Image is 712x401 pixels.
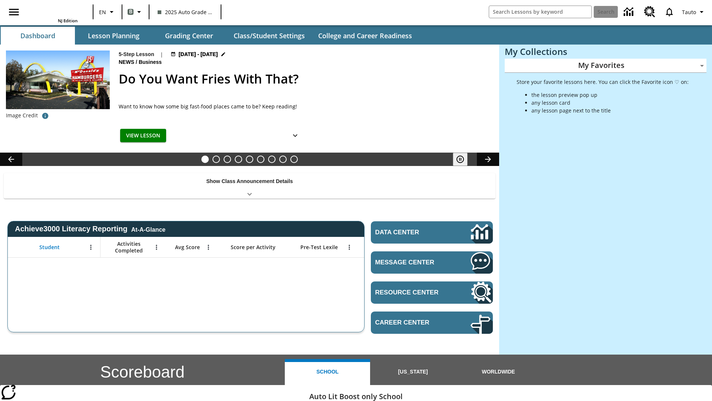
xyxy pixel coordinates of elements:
span: B [129,7,132,16]
h2: Do You Want Fries With That? [119,69,490,88]
span: Achieve3000 Literacy Reporting [15,225,165,233]
span: Pre-Test Lexile [300,244,338,251]
a: Message Center [371,251,493,274]
span: Student [39,244,60,251]
button: Slide 7 The Cost of Tweeting [268,156,276,163]
span: Avg Score [175,244,200,251]
button: Open Menu [151,242,162,253]
button: Language: EN, Select a language [96,5,119,19]
button: Lesson carousel, Next [477,153,499,166]
span: Activities Completed [104,241,153,254]
span: Tauto [682,8,696,16]
a: Data Center [619,2,640,22]
div: Want to know how some big fast-food places came to be? Keep reading! [119,102,304,110]
button: Profile/Settings [679,5,709,19]
button: Lesson Planning [76,27,151,45]
div: Pause [453,153,475,166]
button: Grading Center [152,27,226,45]
span: Message Center [375,259,448,266]
button: Slide 2 Cars of the Future? [212,156,220,163]
span: News [119,58,136,66]
span: | [160,50,163,58]
p: 5-Step Lesson [119,50,154,58]
button: Pause [453,153,468,166]
button: Slide 1 Do You Want Fries With That? [201,156,209,163]
a: Notifications [660,2,679,22]
a: Home [29,3,78,18]
button: Open side menu [3,1,25,23]
p: Store your favorite lessons here. You can click the Favorite icon ♡ on: [517,78,689,86]
div: My Favorites [505,59,706,73]
li: any lesson card [531,99,689,107]
div: Show Class Announcement Details [4,173,495,199]
span: Resource Center [375,289,448,296]
button: Open Menu [203,242,214,253]
span: Career Center [375,319,448,326]
button: Open Menu [344,242,355,253]
a: Career Center [371,312,493,334]
span: Data Center [375,229,445,236]
span: NJ Edition [58,18,78,23]
li: any lesson page next to the title [531,107,689,114]
button: Jul 14 - Jul 20 Choose Dates [169,50,228,58]
div: At-A-Glance [131,225,165,233]
button: Slide 5 Pre-release lesson [246,156,253,163]
button: Slide 8 Remembering Justice O'Connor [279,156,287,163]
button: Slide 6 Career Lesson [257,156,264,163]
button: Worldwide [456,359,541,385]
li: the lesson preview pop up [531,91,689,99]
button: School [285,359,370,385]
button: [US_STATE] [370,359,455,385]
button: Slide 3 South Korean Grandma Is a Star [224,156,231,163]
button: View Lesson [120,129,166,143]
span: / [136,59,137,65]
button: Show Details [288,129,303,143]
img: One of the first McDonald's stores, with the iconic red sign and golden arches. [6,50,110,109]
button: Open Menu [85,242,96,253]
span: EN [99,8,106,16]
span: 2025 Auto Grade 1 B [158,8,212,16]
p: Image Credit [6,112,38,119]
a: Resource Center, Will open in new tab [640,2,660,22]
button: Slide 9 Sleepless in the Animal Kingdom [290,156,298,163]
p: Show Class Announcement Details [206,177,293,185]
h3: My Collections [505,46,706,57]
div: Home [29,2,78,23]
span: Score per Activity [231,244,276,251]
a: Resource Center, Will open in new tab [371,281,493,304]
a: Data Center [371,221,493,244]
span: Business [139,58,163,66]
button: College and Career Readiness [312,27,418,45]
button: Dashboard [1,27,75,45]
button: Boost Class color is gray green. Change class color [125,5,146,19]
button: Class/Student Settings [228,27,311,45]
input: search field [489,6,591,18]
span: [DATE] - [DATE] [179,50,218,58]
button: Slide 4 Working Too Hard [235,156,242,163]
button: Image credit: McClatchy-Tribune/Tribune Content Agency LLC/Alamy Stock Photo [38,109,53,123]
